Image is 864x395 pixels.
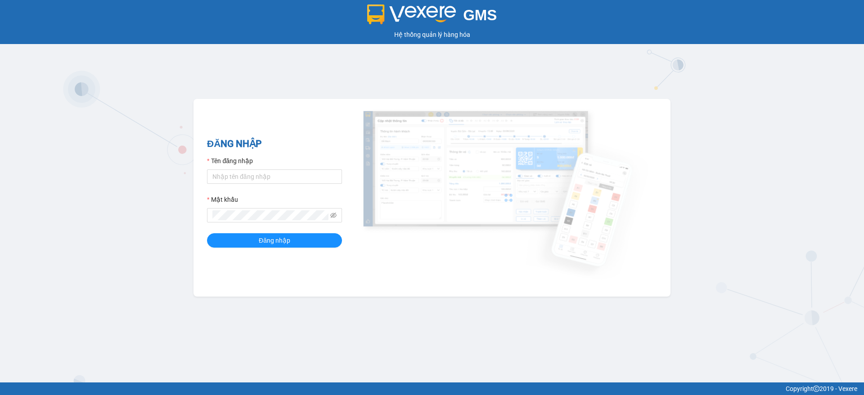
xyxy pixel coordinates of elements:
label: Tên đăng nhập [207,156,253,166]
input: Mật khẩu [212,210,328,220]
h2: ĐĂNG NHẬP [207,137,342,151]
span: copyright [813,386,819,392]
label: Mật khẩu [207,195,238,204]
button: Đăng nhập [207,233,342,248]
img: logo 2 [367,4,456,24]
div: Hệ thống quản lý hàng hóa [2,30,862,40]
div: Copyright 2019 - Vexere [7,384,857,394]
span: eye-invisible [330,212,337,218]
span: Đăng nhập [259,235,290,245]
input: Tên đăng nhập [207,169,342,184]
span: GMS [463,7,497,23]
a: GMS [367,13,497,21]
